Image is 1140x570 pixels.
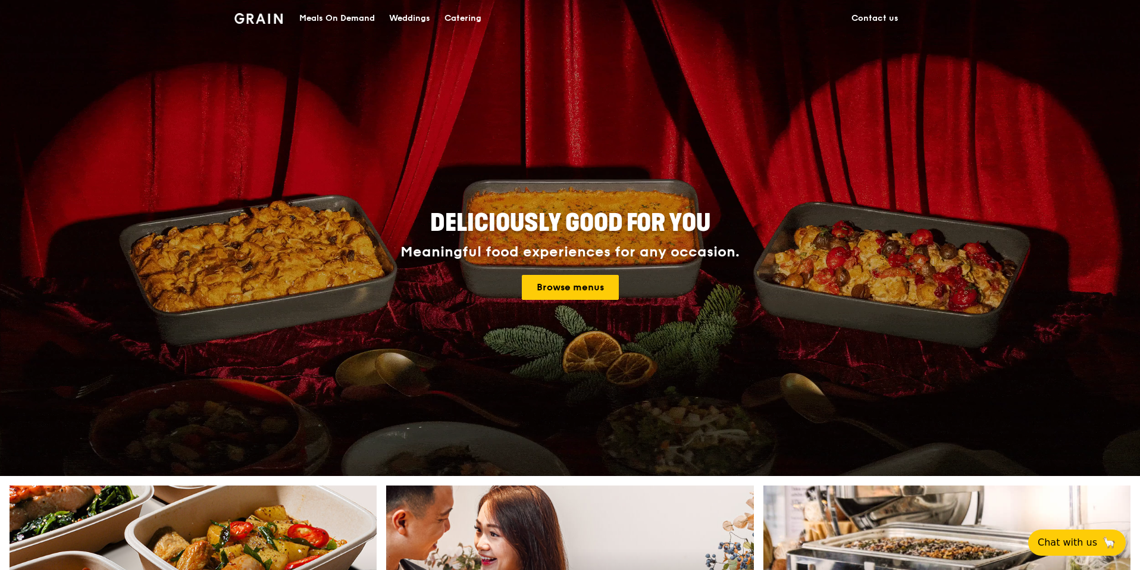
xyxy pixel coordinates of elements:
div: Meals On Demand [299,1,375,36]
div: Catering [444,1,481,36]
img: Grain [234,13,283,24]
div: Weddings [389,1,430,36]
a: Browse menus [522,275,619,300]
a: Weddings [382,1,437,36]
div: Meaningful food experiences for any occasion. [356,244,784,261]
span: Deliciously good for you [430,209,710,237]
span: Chat with us [1038,535,1097,550]
button: Chat with us🦙 [1028,530,1126,556]
a: Catering [437,1,488,36]
span: 🦙 [1102,535,1116,550]
a: Contact us [844,1,906,36]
